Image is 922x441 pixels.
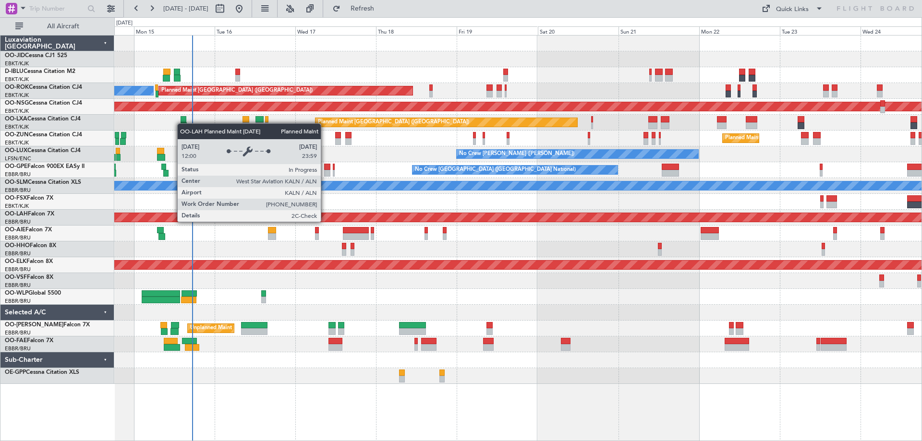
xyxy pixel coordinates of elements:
[5,164,27,169] span: OO-GPE
[5,60,29,67] a: EBKT/KJK
[5,369,26,375] span: OE-GPP
[5,338,27,344] span: OO-FAE
[25,23,101,30] span: All Aircraft
[5,290,28,296] span: OO-WLP
[415,163,576,177] div: No Crew [GEOGRAPHIC_DATA] ([GEOGRAPHIC_DATA] National)
[5,218,31,226] a: EBBR/BRU
[5,243,30,249] span: OO-HHO
[5,164,85,169] a: OO-GPEFalcon 900EX EASy II
[5,211,28,217] span: OO-LAH
[5,227,25,233] span: OO-AIE
[5,282,31,289] a: EBBR/BRU
[5,322,90,328] a: OO-[PERSON_NAME]Falcon 7X
[5,116,81,122] a: OO-LXACessna Citation CJ4
[161,83,313,98] div: Planned Maint [GEOGRAPHIC_DATA] ([GEOGRAPHIC_DATA])
[5,195,27,201] span: OO-FSX
[757,1,828,16] button: Quick Links
[5,369,79,375] a: OE-GPPCessna Citation XLS
[5,155,31,162] a: LFSN/ENC
[215,26,295,35] div: Tue 16
[5,227,52,233] a: OO-AIEFalcon 7X
[5,290,61,296] a: OO-WLPGlobal 5500
[5,107,29,115] a: EBKT/KJK
[11,19,104,34] button: All Aircraft
[5,203,29,210] a: EBKT/KJK
[5,132,82,138] a: OO-ZUNCessna Citation CJ4
[190,321,371,335] div: Unplanned Maint [GEOGRAPHIC_DATA] ([GEOGRAPHIC_DATA] National)
[5,259,53,264] a: OO-ELKFalcon 8X
[5,298,31,305] a: EBBR/BRU
[5,92,29,99] a: EBKT/KJK
[5,171,31,178] a: EBBR/BRU
[5,250,31,257] a: EBBR/BRU
[538,26,619,35] div: Sat 20
[5,69,75,74] a: D-IBLUCessna Citation M2
[5,116,27,122] span: OO-LXA
[5,100,29,106] span: OO-NSG
[5,195,53,201] a: OO-FSXFalcon 7X
[5,187,31,194] a: EBBR/BRU
[163,4,208,13] span: [DATE] - [DATE]
[5,211,54,217] a: OO-LAHFalcon 7X
[5,123,29,131] a: EBKT/KJK
[5,69,24,74] span: D-IBLU
[5,274,53,280] a: OO-VSFFalcon 8X
[5,329,31,336] a: EBBR/BRU
[5,259,26,264] span: OO-ELK
[459,147,574,161] div: No Crew [PERSON_NAME] ([PERSON_NAME])
[5,322,63,328] span: OO-[PERSON_NAME]
[5,53,25,59] span: OO-JID
[5,179,81,185] a: OO-SLMCessna Citation XLS
[5,132,29,138] span: OO-ZUN
[29,1,85,16] input: Trip Number
[318,115,469,130] div: Planned Maint [GEOGRAPHIC_DATA] ([GEOGRAPHIC_DATA])
[5,148,27,154] span: OO-LUX
[5,266,31,273] a: EBBR/BRU
[5,148,81,154] a: OO-LUXCessna Citation CJ4
[376,26,457,35] div: Thu 18
[780,26,861,35] div: Tue 23
[5,234,31,241] a: EBBR/BRU
[5,243,56,249] a: OO-HHOFalcon 8X
[776,5,809,14] div: Quick Links
[5,338,53,344] a: OO-FAEFalcon 7X
[5,53,67,59] a: OO-JIDCessna CJ1 525
[5,274,27,280] span: OO-VSF
[619,26,699,35] div: Sun 21
[328,1,386,16] button: Refresh
[5,179,28,185] span: OO-SLM
[116,19,133,27] div: [DATE]
[342,5,383,12] span: Refresh
[5,84,82,90] a: OO-ROKCessna Citation CJ4
[725,131,837,145] div: Planned Maint Kortrijk-[GEOGRAPHIC_DATA]
[457,26,537,35] div: Fri 19
[5,76,29,83] a: EBKT/KJK
[295,26,376,35] div: Wed 17
[5,345,31,352] a: EBBR/BRU
[134,26,215,35] div: Mon 15
[5,100,82,106] a: OO-NSGCessna Citation CJ4
[5,139,29,146] a: EBKT/KJK
[5,84,29,90] span: OO-ROK
[699,26,780,35] div: Mon 22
